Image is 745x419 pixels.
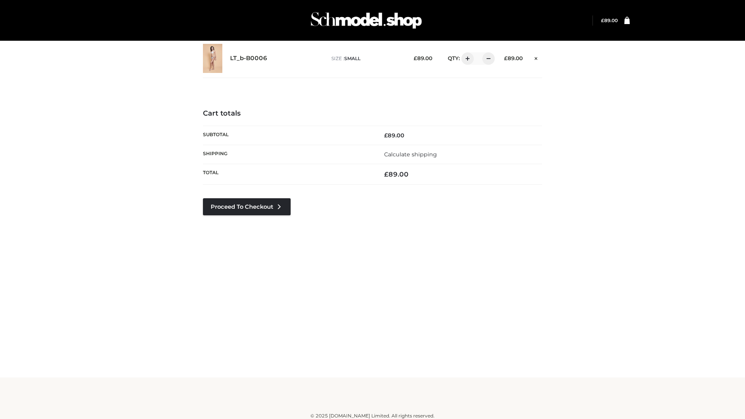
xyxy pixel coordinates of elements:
th: Total [203,164,372,185]
a: Proceed to Checkout [203,198,291,215]
span: £ [384,170,388,178]
bdi: 89.00 [414,55,432,61]
bdi: 89.00 [504,55,523,61]
bdi: 89.00 [384,132,404,139]
div: QTY: [440,52,492,65]
p: size : [331,55,402,62]
span: £ [384,132,388,139]
a: Remove this item [530,52,542,62]
span: £ [414,55,417,61]
h4: Cart totals [203,109,542,118]
th: Subtotal [203,126,372,145]
a: Calculate shipping [384,151,437,158]
a: £89.00 [601,17,618,23]
bdi: 89.00 [384,170,409,178]
bdi: 89.00 [601,17,618,23]
img: Schmodel Admin 964 [308,5,424,36]
span: SMALL [344,55,360,61]
span: £ [504,55,508,61]
span: £ [601,17,604,23]
a: LT_b-B0006 [230,55,267,62]
th: Shipping [203,145,372,164]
